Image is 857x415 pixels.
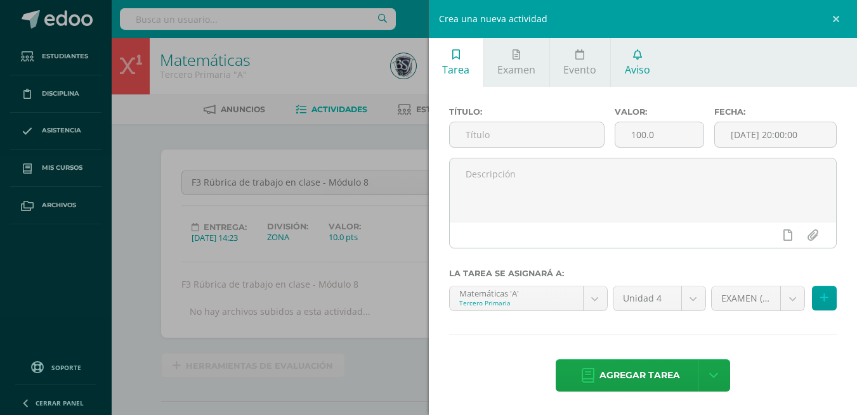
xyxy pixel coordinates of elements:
[712,286,805,310] a: EXAMEN (30.0pts)
[449,107,605,117] label: Título:
[484,38,549,87] a: Examen
[429,38,483,87] a: Tarea
[625,63,650,77] span: Aviso
[715,122,836,147] input: Fecha de entrega
[449,269,837,278] label: La tarea se asignará a:
[450,122,604,147] input: Título
[714,107,837,117] label: Fecha:
[563,63,596,77] span: Evento
[613,286,705,310] a: Unidad 4
[615,122,703,147] input: Puntos máximos
[459,298,573,307] div: Tercero Primaria
[615,107,704,117] label: Valor:
[459,286,573,298] div: Matemáticas 'A'
[450,286,607,310] a: Matemáticas 'A'Tercero Primaria
[442,63,469,77] span: Tarea
[721,286,771,310] span: EXAMEN (30.0pts)
[611,38,664,87] a: Aviso
[623,286,672,310] span: Unidad 4
[550,38,610,87] a: Evento
[599,360,680,391] span: Agregar tarea
[497,63,535,77] span: Examen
